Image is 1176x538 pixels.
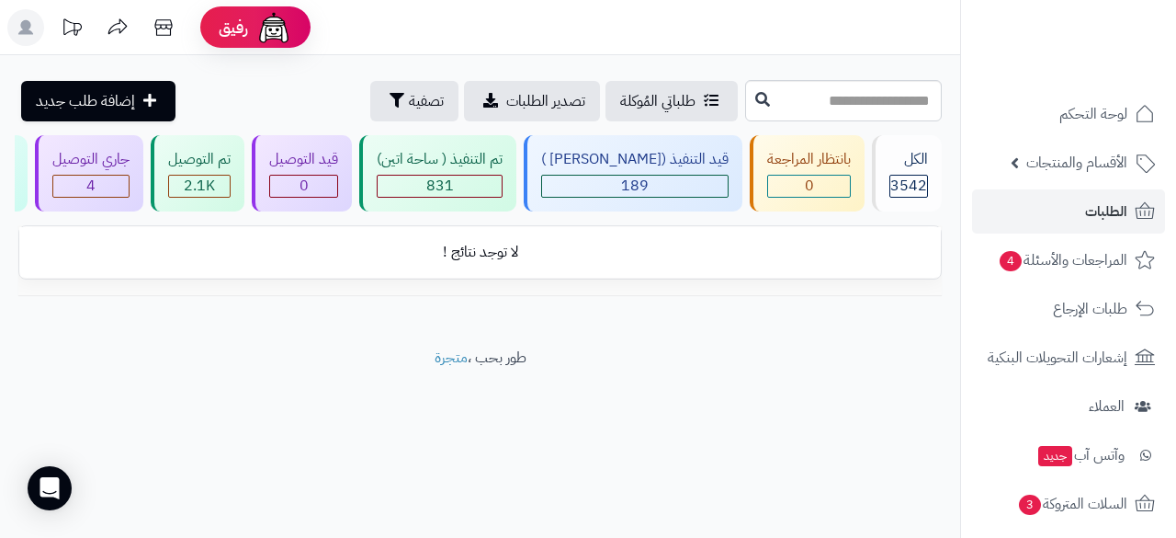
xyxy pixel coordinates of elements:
[169,176,230,197] div: 2068
[972,433,1165,477] a: وآتس آبجديد
[1017,491,1127,517] span: السلات المتروكة
[21,81,175,121] a: إضافة طلب جديد
[378,176,502,197] div: 831
[605,81,738,121] a: طلباتي المُوكلة
[28,466,72,510] div: Open Intercom Messenger
[86,175,96,197] span: 4
[377,149,503,170] div: تم التنفيذ ( ساحة اتين)
[520,135,746,212] a: قيد التنفيذ ([PERSON_NAME] ) 189
[620,90,695,112] span: طلباتي المُوكلة
[768,176,850,197] div: 0
[805,175,814,197] span: 0
[972,238,1165,282] a: المراجعات والأسئلة4
[147,135,248,212] a: تم التوصيل 2.1K
[370,81,458,121] button: تصفية
[219,17,248,39] span: رفيق
[270,176,337,197] div: 0
[1019,495,1041,515] span: 3
[972,384,1165,429] a: العملاء
[52,149,130,170] div: جاري التوصيل
[1000,251,1022,271] span: 4
[1036,442,1125,468] span: وآتس آب
[269,149,338,170] div: قيد التوصيل
[168,149,231,170] div: تم التوصيل
[255,9,292,46] img: ai-face.png
[1089,394,1125,419] span: العملاء
[972,287,1165,331] a: طلبات الإرجاع
[541,149,729,170] div: قيد التنفيذ ([PERSON_NAME] )
[1051,50,1159,88] img: logo-2.png
[356,135,520,212] a: تم التنفيذ ( ساحة اتين) 831
[621,175,649,197] span: 189
[300,175,309,197] span: 0
[1038,446,1072,466] span: جديد
[972,336,1165,380] a: إشعارات التحويلات البنكية
[464,81,600,121] a: تصدير الطلبات
[53,176,129,197] div: 4
[31,135,147,212] a: جاري التوصيل 4
[998,247,1127,273] span: المراجعات والأسئلة
[435,347,468,369] a: متجرة
[972,92,1165,136] a: لوحة التحكم
[972,482,1165,526] a: السلات المتروكة3
[409,90,444,112] span: تصفية
[868,135,945,212] a: الكل3542
[19,227,941,278] td: لا توجد نتائج !
[746,135,868,212] a: بانتظار المراجعة 0
[1026,150,1127,176] span: الأقسام والمنتجات
[890,175,927,197] span: 3542
[49,9,95,51] a: تحديثات المنصة
[542,176,728,197] div: 189
[426,175,454,197] span: 831
[988,345,1127,371] span: إشعارات التحويلات البنكية
[1085,199,1127,224] span: الطلبات
[767,149,851,170] div: بانتظار المراجعة
[36,90,135,112] span: إضافة طلب جديد
[972,189,1165,234] a: الطلبات
[1053,296,1127,322] span: طلبات الإرجاع
[248,135,356,212] a: قيد التوصيل 0
[1059,101,1127,127] span: لوحة التحكم
[184,175,215,197] span: 2.1K
[506,90,585,112] span: تصدير الطلبات
[889,149,928,170] div: الكل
